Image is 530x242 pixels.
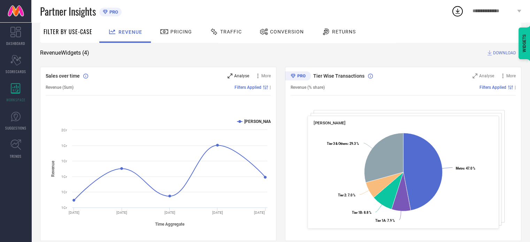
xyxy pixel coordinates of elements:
[44,28,92,36] span: Filter By Use-Case
[506,73,516,78] span: More
[61,190,67,194] text: 1Cr
[61,128,67,132] text: 2Cr
[40,49,89,56] span: Revenue Widgets ( 4 )
[455,166,475,170] text: : 47.0 %
[479,85,506,90] span: Filters Applied
[314,120,345,125] span: [PERSON_NAME]
[61,175,67,179] text: 1Cr
[515,85,516,90] span: |
[5,125,26,131] span: SUGGESTIONS
[164,211,175,214] text: [DATE]
[10,154,22,159] span: TRENDS
[473,73,477,78] svg: Zoom
[375,219,395,223] text: : 7.9 %
[6,69,26,74] span: SCORECARDS
[118,29,142,35] span: Revenue
[61,144,67,148] text: 1Cr
[46,73,80,79] span: Sales over time
[352,211,362,214] tspan: Tier 1B
[352,211,371,214] text: : 8.8 %
[108,9,118,15] span: PRO
[116,211,127,214] text: [DATE]
[244,119,276,124] text: [PERSON_NAME]
[40,4,96,18] span: Partner Insights
[261,73,271,78] span: More
[313,73,364,79] span: Tier Wise Transactions
[338,193,355,197] text: : 7.0 %
[455,166,464,170] tspan: Metro
[212,211,223,214] text: [DATE]
[61,159,67,163] text: 1Cr
[338,193,346,197] tspan: Tier 2
[235,85,261,90] span: Filters Applied
[285,71,311,82] div: Premium
[69,211,79,214] text: [DATE]
[155,222,185,227] tspan: Time Aggregate
[332,29,356,34] span: Returns
[291,85,325,90] span: Revenue (% share)
[375,219,386,223] tspan: Tier 1A
[327,142,348,146] tspan: Tier 3 & Others
[170,29,192,34] span: Pricing
[327,142,359,146] text: : 29.3 %
[6,97,25,102] span: WORKSPACE
[451,5,464,17] div: Open download list
[270,29,304,34] span: Conversion
[46,85,74,90] span: Revenue (Sum)
[270,85,271,90] span: |
[479,73,494,78] span: Analyse
[6,41,25,46] span: DASHBOARD
[254,211,265,214] text: [DATE]
[51,160,55,177] tspan: Revenue
[61,206,67,210] text: 1Cr
[220,29,242,34] span: Traffic
[228,73,232,78] svg: Zoom
[493,49,516,56] span: DOWNLOAD
[234,73,249,78] span: Analyse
